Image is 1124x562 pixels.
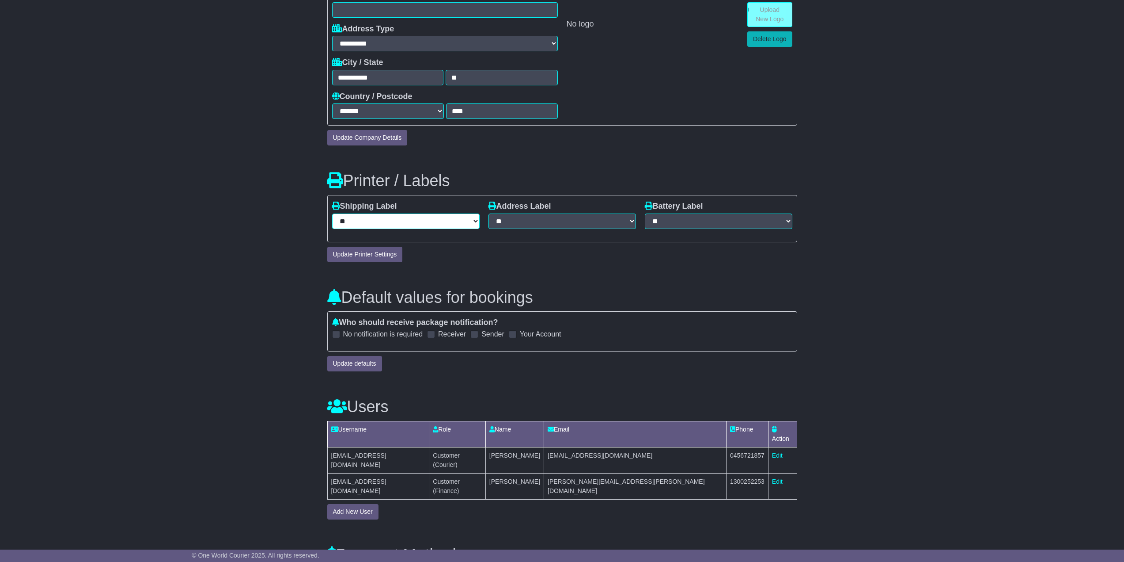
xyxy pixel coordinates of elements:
td: [EMAIL_ADDRESS][DOMAIN_NAME] [327,447,429,473]
button: Add New User [327,504,378,520]
label: Country / Postcode [332,92,413,102]
label: City / State [332,58,383,68]
label: No notification is required [343,330,423,338]
h3: Printer / Labels [327,172,797,190]
td: Customer (Finance) [429,473,486,499]
a: Upload New Logo [747,2,792,27]
td: [EMAIL_ADDRESS][DOMAIN_NAME] [327,473,429,499]
h3: Users [327,398,797,416]
td: [PERSON_NAME] [485,473,544,499]
button: Update Printer Settings [327,247,403,262]
td: Action [768,421,797,447]
h3: Default values for bookings [327,289,797,306]
td: Role [429,421,486,447]
td: 0456721857 [726,447,768,473]
label: Who should receive package notification? [332,318,498,328]
td: [EMAIL_ADDRESS][DOMAIN_NAME] [544,447,727,473]
label: Address Type [332,24,394,34]
td: Customer (Courier) [429,447,486,473]
a: Edit [772,452,783,459]
td: Phone [726,421,768,447]
label: Shipping Label [332,202,397,211]
label: Battery Label [645,202,703,211]
a: Edit [772,478,783,485]
button: Update Company Details [327,130,408,145]
label: Your Account [520,330,561,338]
span: No logo [567,19,594,28]
label: Receiver [438,330,466,338]
td: Email [544,421,727,447]
td: Name [485,421,544,447]
button: Update defaults [327,356,382,371]
td: Username [327,421,429,447]
td: [PERSON_NAME][EMAIL_ADDRESS][PERSON_NAME][DOMAIN_NAME] [544,473,727,499]
span: © One World Courier 2025. All rights reserved. [192,552,319,559]
td: [PERSON_NAME] [485,447,544,473]
td: 1300252253 [726,473,768,499]
label: Sender [481,330,504,338]
label: Address Label [488,202,551,211]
